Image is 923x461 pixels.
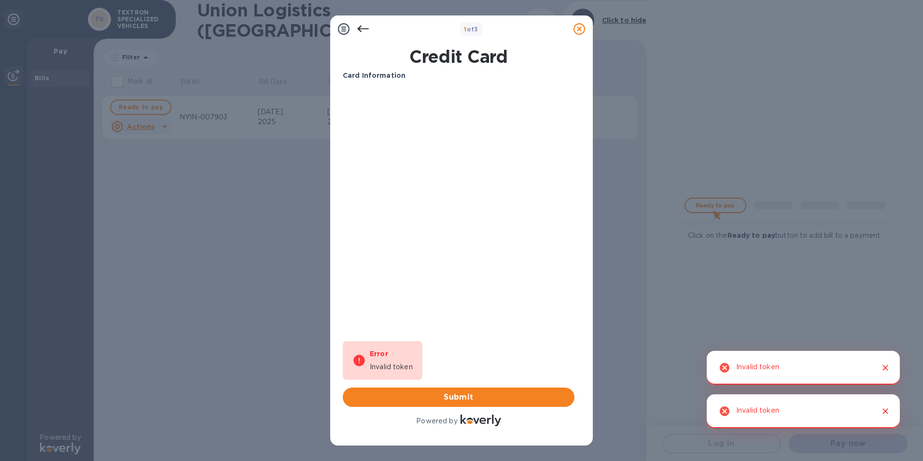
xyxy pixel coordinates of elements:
[343,72,406,79] b: Card Information
[339,46,578,67] h1: Credit Card
[736,359,779,377] div: Invalid token
[736,402,779,420] div: Invalid token
[343,388,574,407] button: Submit
[879,405,892,418] button: Close
[350,391,567,403] span: Submit
[370,350,388,358] b: Error
[879,361,892,374] button: Close
[370,362,413,372] p: Invalid token
[464,26,478,33] b: of 3
[461,415,501,426] img: Logo
[416,416,457,426] p: Powered by
[464,26,466,33] span: 1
